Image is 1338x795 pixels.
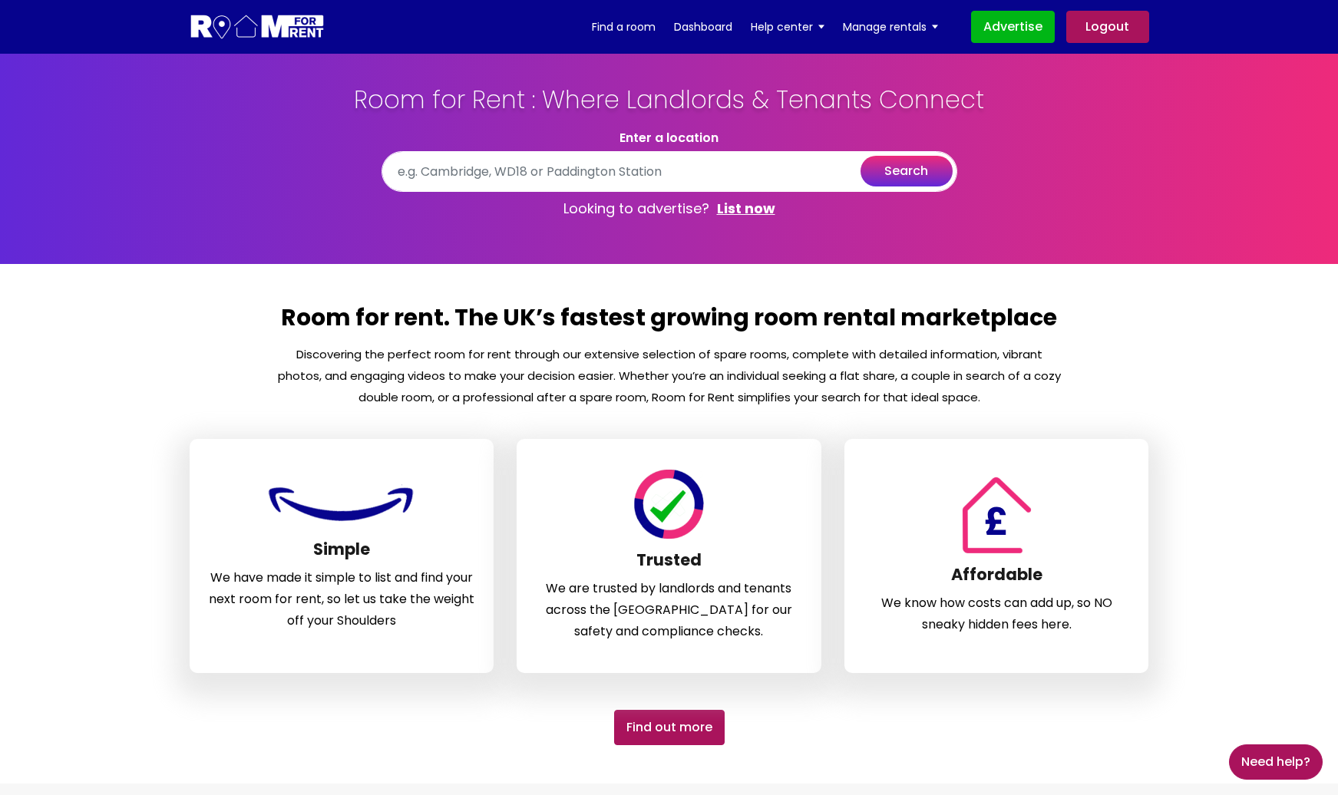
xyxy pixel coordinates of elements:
[864,565,1130,592] h3: Affordable
[614,710,725,745] a: Find out More
[674,15,732,38] a: Dashboard
[1229,744,1323,780] a: Need Help?
[955,477,1039,553] img: Room For Rent
[536,578,802,642] p: We are trusted by landlords and tenants across the [GEOGRAPHIC_DATA] for our safety and complianc...
[209,567,475,632] p: We have made it simple to list and find your next room for rent, so let us take the weight off yo...
[320,84,1019,130] h1: Room for Rent : Where Landlords & Tenants Connect
[382,192,957,226] p: Looking to advertise?
[619,130,719,145] label: Enter a location
[536,550,802,578] h3: Trusted
[1066,11,1149,43] a: Logout
[717,200,775,218] a: List now
[631,470,707,539] img: Room For Rent
[190,13,325,41] img: Logo for Room for Rent, featuring a welcoming design with a house icon and modern typography
[864,592,1130,635] p: We know how costs can add up, so NO sneaky hidden fees here.
[382,151,957,192] input: e.g. Cambridge, WD18 or Paddington Station
[971,11,1055,43] a: Advertise
[592,15,656,38] a: Find a room
[861,156,953,186] button: search
[276,344,1062,408] p: Discovering the perfect room for rent through our extensive selection of spare rooms, complete wi...
[209,539,475,567] h3: Simple
[751,15,824,38] a: Help center
[843,15,938,38] a: Manage rentals
[276,302,1062,344] h2: Room for rent. The UK’s fastest growing room rental marketplace
[265,480,418,528] img: Room For Rent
